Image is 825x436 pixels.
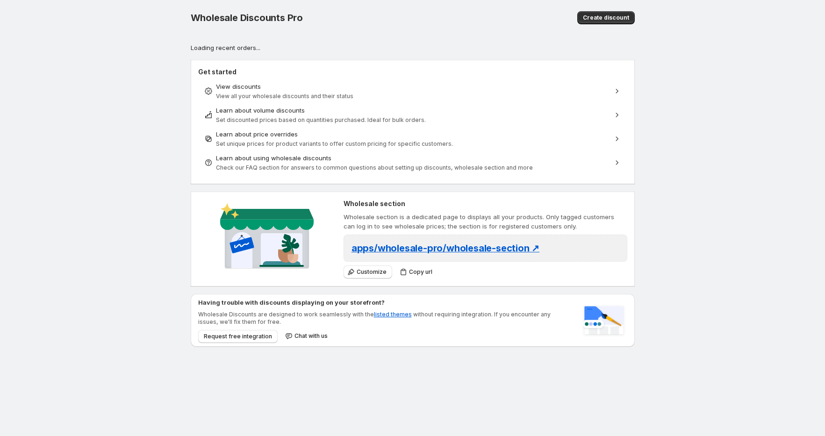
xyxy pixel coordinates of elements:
div: Learn about price overrides [216,129,610,139]
p: Wholesale section is a dedicated page to displays all your products. Only tagged customers can lo... [344,212,627,231]
span: Set discounted prices based on quantities purchased. Ideal for bulk orders. [216,116,426,123]
button: Create discount [577,11,635,24]
span: Create discount [583,14,629,21]
button: Copy url [396,265,438,279]
img: Wholesale section [216,199,317,277]
span: Customize [357,268,387,276]
p: Wholesale Discounts are designed to work seamlessly with the without requiring integration. If yo... [198,311,571,326]
button: Customize [344,265,392,279]
span: apps/wholesale-pro/wholesale-section ↗ [352,243,539,254]
a: listed themes [374,311,412,318]
span: Copy url [409,268,432,276]
span: Request free integration [204,333,272,340]
span: Wholesale Discounts Pro [191,12,303,23]
h2: Wholesale section [344,199,627,208]
div: Learn about volume discounts [216,106,610,115]
div: View discounts [216,82,610,91]
span: Chat with us [294,332,328,340]
h2: Get started [198,67,627,77]
span: Set unique prices for product variants to offer custom pricing for specific customers. [216,140,453,147]
span: View all your wholesale discounts and their status [216,93,353,100]
button: Request free integration [198,330,278,343]
a: apps/wholesale-pro/wholesale-section ↗ [352,245,539,253]
p: Loading recent orders... [191,43,635,52]
h2: Having trouble with discounts displaying on your storefront? [198,298,571,307]
div: Learn about using wholesale discounts [216,153,610,163]
button: Chat with us [281,329,333,343]
span: Check our FAQ section for answers to common questions about setting up discounts, wholesale secti... [216,164,533,171]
